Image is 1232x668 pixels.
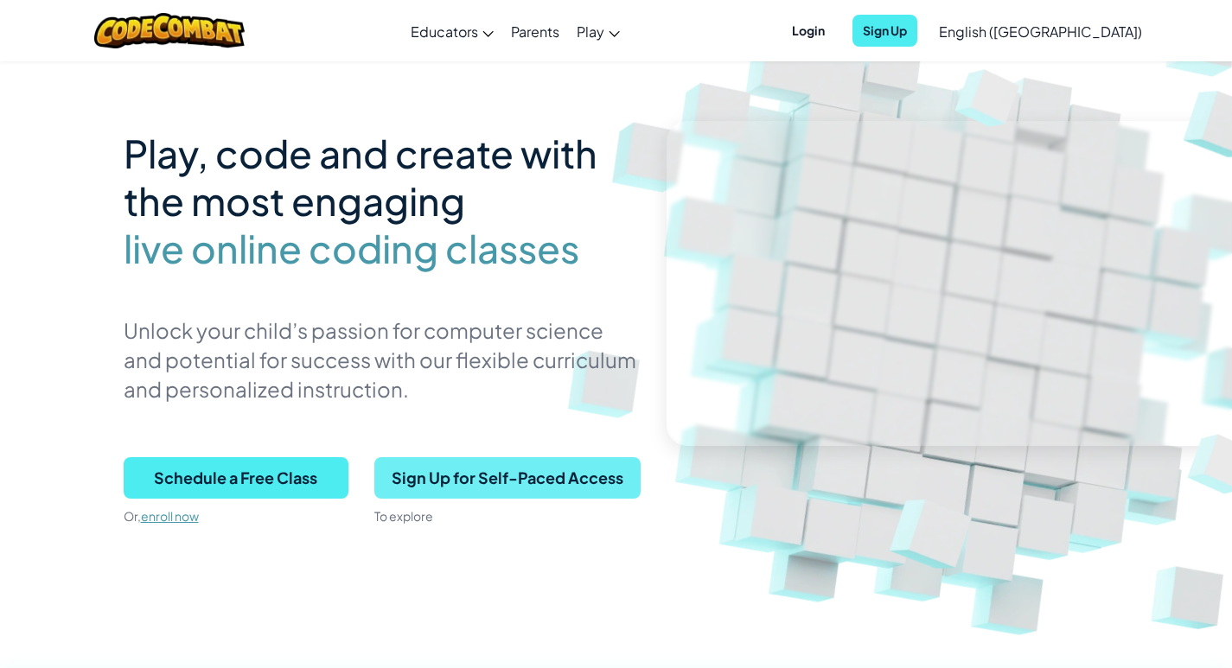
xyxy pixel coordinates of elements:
[929,41,1050,151] img: Overlap cubes
[402,8,502,54] a: Educators
[124,457,348,499] button: Schedule a Free Class
[374,457,641,499] button: Sign Up for Self-Paced Access
[857,450,1014,604] img: Overlap cubes
[852,15,917,47] button: Sign Up
[374,508,433,524] span: To explore
[577,22,604,41] span: Play
[124,508,141,524] span: Or,
[124,315,641,404] p: Unlock your child’s passion for computer science and potential for success with our flexible curr...
[502,8,568,54] a: Parents
[939,22,1142,41] span: English ([GEOGRAPHIC_DATA])
[94,13,246,48] img: CodeCombat logo
[124,129,597,225] span: Play, code and create with the most engaging
[568,8,629,54] a: Play
[782,15,835,47] button: Login
[930,8,1151,54] a: English ([GEOGRAPHIC_DATA])
[124,225,579,272] span: live online coding classes
[141,508,199,524] a: enroll now
[411,22,478,41] span: Educators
